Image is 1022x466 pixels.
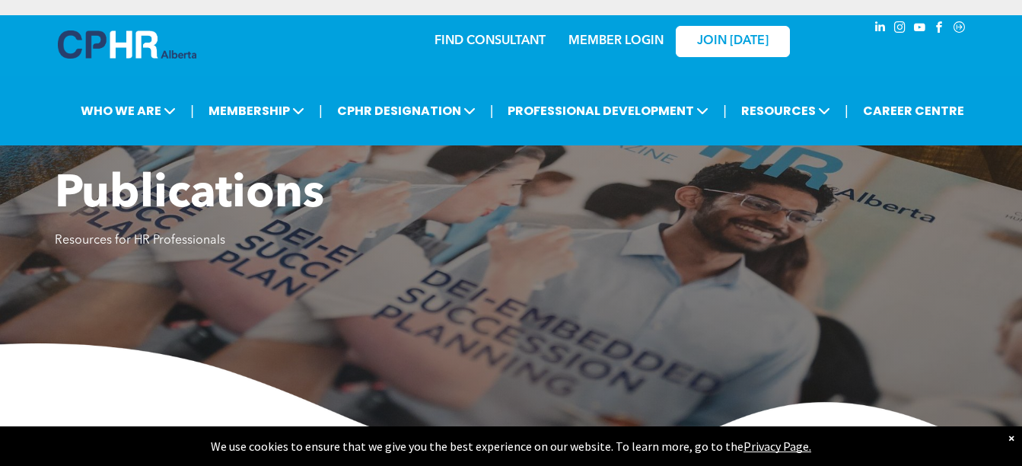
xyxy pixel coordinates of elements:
div: Dismiss notification [1008,430,1014,445]
span: RESOURCES [737,97,835,125]
a: CAREER CENTRE [858,97,969,125]
a: linkedin [872,19,889,40]
a: Privacy Page. [743,439,811,454]
a: MEMBER LOGIN [568,35,664,47]
a: Social network [951,19,968,40]
span: WHO WE ARE [76,97,180,125]
span: PROFESSIONAL DEVELOPMENT [503,97,713,125]
a: FIND CONSULTANT [435,35,546,47]
span: Resources for HR Professionals [55,235,225,247]
li: | [845,95,848,126]
a: instagram [892,19,909,40]
span: MEMBERSHIP [204,97,309,125]
li: | [490,95,494,126]
a: JOIN [DATE] [676,26,790,57]
li: | [319,95,323,126]
a: youtube [912,19,928,40]
span: CPHR DESIGNATION [333,97,480,125]
span: Publications [55,172,324,218]
span: JOIN [DATE] [697,34,769,49]
li: | [723,95,727,126]
a: facebook [931,19,948,40]
li: | [190,95,194,126]
img: A blue and white logo for cp alberta [58,30,196,59]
